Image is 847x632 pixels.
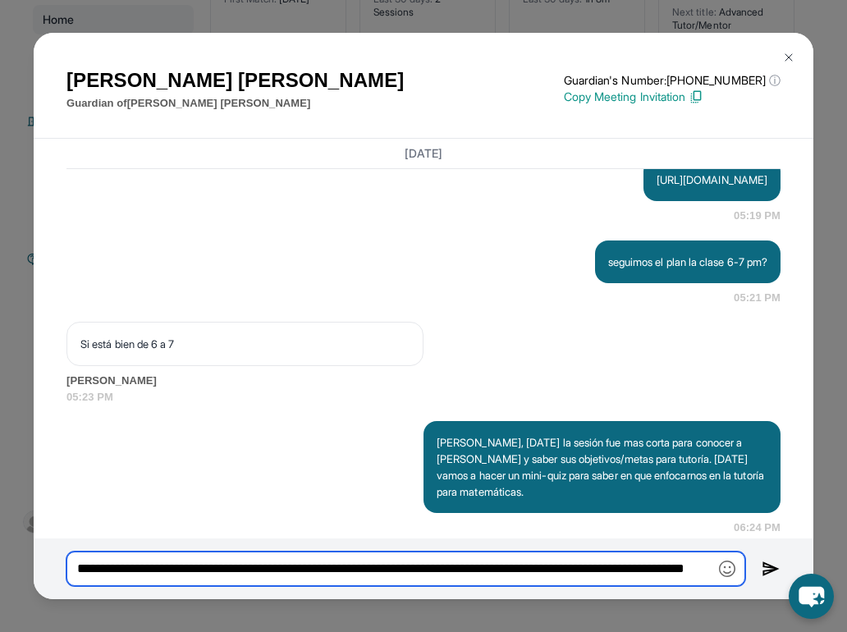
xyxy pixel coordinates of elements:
button: chat-button [789,574,834,619]
span: 06:24 PM [734,520,781,536]
p: Guardian of [PERSON_NAME] [PERSON_NAME] [66,95,404,112]
img: Copy Icon [689,89,703,104]
span: [PERSON_NAME] [66,373,781,389]
img: Emoji [719,561,735,577]
p: Guardian's Number: [PHONE_NUMBER] [564,72,781,89]
span: 05:23 PM [66,389,781,405]
p: Si está bien de 6 a 7 [80,336,410,352]
h1: [PERSON_NAME] [PERSON_NAME] [66,66,404,95]
p: seguimos el plan la clase 6-7 pm? [608,254,767,270]
h3: [DATE] [66,145,781,162]
img: Close Icon [782,51,795,64]
span: 05:19 PM [734,208,781,224]
p: [URL][DOMAIN_NAME] [657,172,767,188]
img: Send icon [762,559,781,579]
p: Copy Meeting Invitation [564,89,781,105]
p: [PERSON_NAME], [DATE] la sesión fue mas corta para conocer a [PERSON_NAME] y saber sus objetivos/... [437,434,767,500]
span: ⓘ [769,72,781,89]
span: 05:21 PM [734,290,781,306]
